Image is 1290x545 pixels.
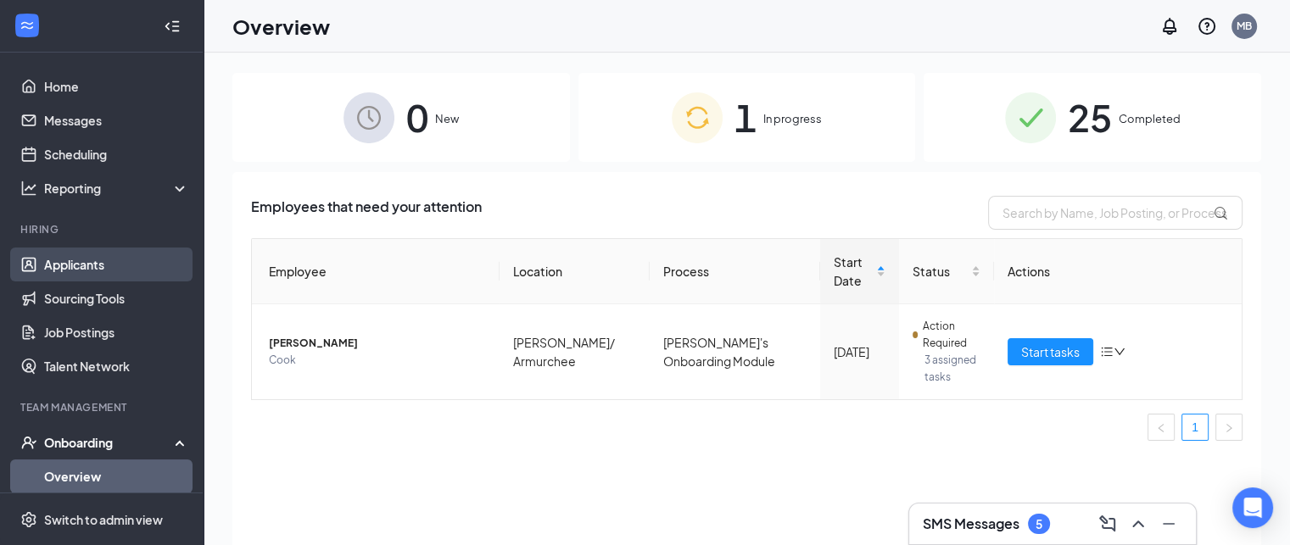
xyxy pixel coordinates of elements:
a: Applicants [44,247,189,281]
td: [PERSON_NAME]'s Onboarding Module [650,304,820,399]
th: Employee [252,239,500,304]
span: 25 [1068,88,1112,147]
svg: Collapse [164,18,181,35]
div: MB [1237,19,1252,33]
svg: UserCheck [20,434,37,451]
li: Previous Page [1148,414,1175,441]
span: Action Required [923,318,980,352]
span: In progress [763,110,822,127]
span: Cook [269,352,486,369]
svg: Analysis [20,180,37,197]
a: Scheduling [44,137,189,171]
svg: Minimize [1159,514,1179,534]
div: Hiring [20,222,186,236]
span: bars [1100,345,1114,359]
span: [PERSON_NAME] [269,335,486,352]
th: Process [650,239,820,304]
span: Start tasks [1021,342,1080,361]
div: Switch to admin view [44,511,163,528]
span: right [1224,423,1234,433]
h3: SMS Messages [923,514,1019,533]
a: 1 [1182,414,1208,440]
span: left [1156,423,1166,433]
svg: Notifications [1159,16,1180,36]
th: Status [899,239,994,304]
a: Home [44,70,189,103]
button: ComposeMessage [1094,510,1121,537]
button: Start tasks [1008,338,1093,365]
a: Overview [44,459,189,493]
span: 0 [406,88,428,147]
div: Reporting [44,180,190,197]
button: right [1215,414,1243,441]
span: Start Date [834,253,873,290]
a: Messages [44,103,189,137]
svg: ComposeMessage [1097,514,1118,534]
span: New [435,110,459,127]
li: 1 [1181,414,1209,441]
span: Employees that need your attention [251,196,482,230]
svg: ChevronUp [1128,514,1148,534]
svg: QuestionInfo [1197,16,1217,36]
span: down [1114,346,1125,358]
a: Sourcing Tools [44,281,189,315]
span: Status [913,262,968,281]
button: ChevronUp [1125,510,1152,537]
div: Open Intercom Messenger [1232,487,1273,528]
a: Job Postings [44,315,189,349]
h1: Overview [232,12,330,41]
div: [DATE] [834,342,885,361]
button: Minimize [1155,510,1182,537]
button: left [1148,414,1175,441]
svg: WorkstreamLogo [19,17,36,34]
input: Search by Name, Job Posting, or Process [988,196,1243,230]
td: [PERSON_NAME]/ Armurchee [500,304,651,399]
span: 1 [734,88,757,147]
div: Team Management [20,400,186,414]
span: Completed [1119,110,1181,127]
th: Actions [994,239,1242,304]
a: Talent Network [44,349,189,383]
div: 5 [1036,517,1042,531]
svg: Settings [20,511,37,528]
th: Location [500,239,651,304]
span: 3 assigned tasks [924,352,980,386]
div: Onboarding [44,434,175,451]
li: Next Page [1215,414,1243,441]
